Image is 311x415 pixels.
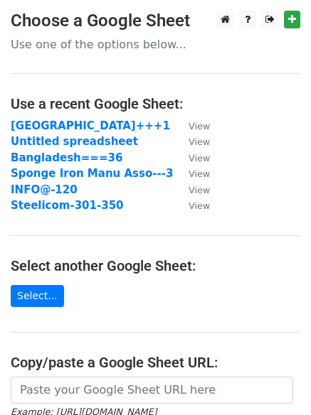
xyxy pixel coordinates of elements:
[174,199,210,212] a: View
[11,167,173,180] a: Sponge Iron Manu Asso---3
[11,135,138,148] a: Untitled spreadsheet
[11,37,300,52] p: Use one of the options below...
[189,200,210,211] small: View
[174,151,210,164] a: View
[240,347,311,415] iframe: Chat Widget
[11,377,293,404] input: Paste your Google Sheet URL here
[11,285,64,307] a: Select...
[11,199,124,212] a: Steelicom-301-350
[11,95,300,112] h4: Use a recent Google Sheet:
[189,168,210,179] small: View
[174,183,210,196] a: View
[174,135,210,148] a: View
[174,167,210,180] a: View
[174,119,210,132] a: View
[189,185,210,195] small: View
[189,121,210,131] small: View
[11,354,300,371] h4: Copy/paste a Google Sheet URL:
[189,153,210,163] small: View
[11,119,170,132] a: [GEOGRAPHIC_DATA]+++1
[11,151,122,164] a: Bangladesh===36
[189,136,210,147] small: View
[11,257,300,274] h4: Select another Google Sheet:
[11,11,300,31] h3: Choose a Google Sheet
[11,183,78,196] a: INFO@-120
